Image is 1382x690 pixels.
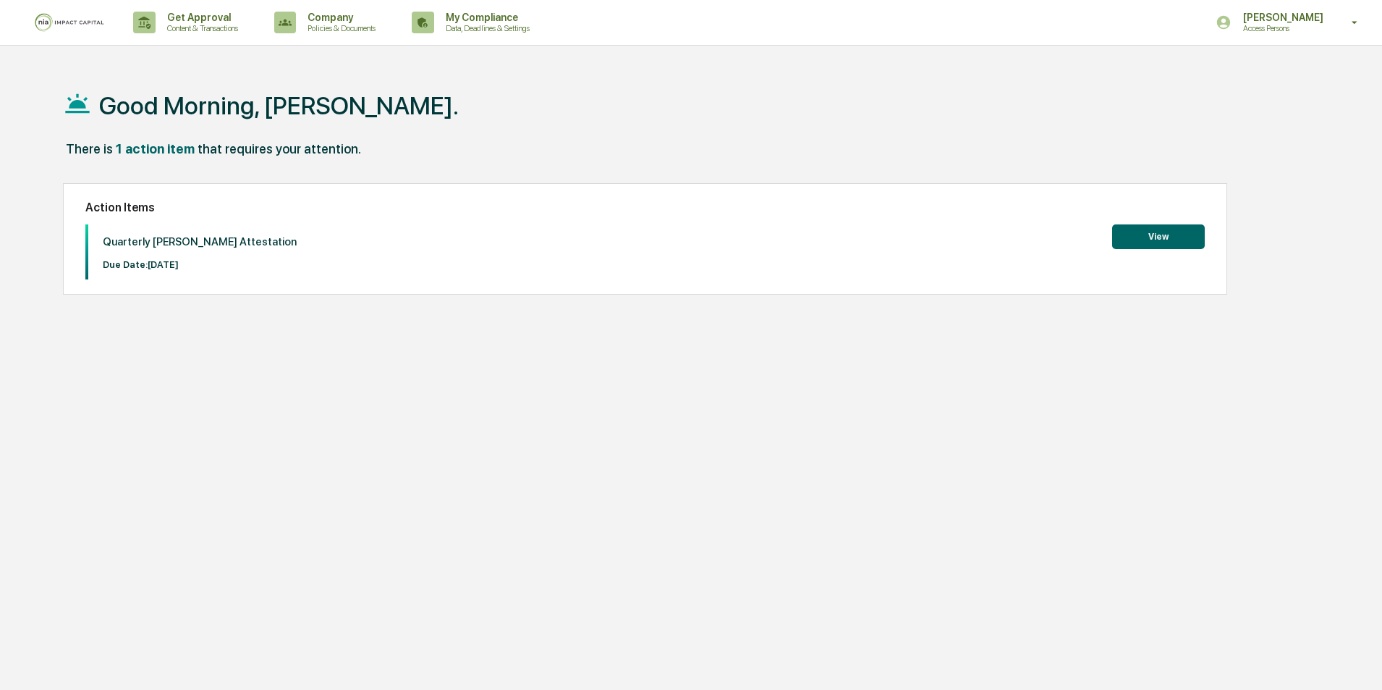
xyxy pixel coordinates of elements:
a: View [1112,229,1205,243]
div: There is [66,141,113,156]
p: Content & Transactions [156,23,245,33]
p: Company [296,12,383,23]
button: View [1112,224,1205,249]
p: My Compliance [434,12,537,23]
p: Quarterly [PERSON_NAME] Attestation [103,235,297,248]
div: 1 action item [116,141,195,156]
p: Policies & Documents [296,23,383,33]
p: Get Approval [156,12,245,23]
p: [PERSON_NAME] [1231,12,1331,23]
p: Data, Deadlines & Settings [434,23,537,33]
p: Due Date: [DATE] [103,259,297,270]
h2: Action Items [85,201,1205,214]
div: that requires your attention. [198,141,361,156]
p: Access Persons [1231,23,1331,33]
h1: Good Morning, [PERSON_NAME]. [99,91,459,120]
img: logo [35,13,104,32]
